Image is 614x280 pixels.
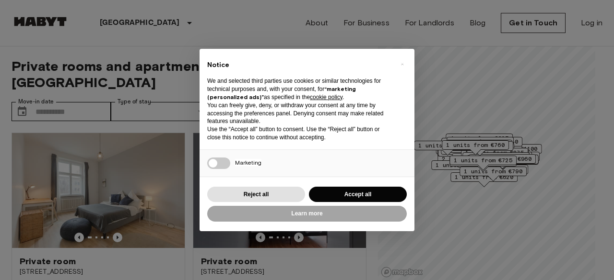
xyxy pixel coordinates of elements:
button: Accept all [309,187,407,202]
button: Reject all [207,187,305,202]
button: Close this notice [394,56,410,72]
p: We and selected third parties use cookies or similar technologies for technical purposes and, wit... [207,77,391,101]
span: × [401,58,404,70]
span: Marketing [235,159,261,166]
a: cookie policy [310,94,342,101]
p: You can freely give, deny, or withdraw your consent at any time by accessing the preferences pane... [207,101,391,125]
strong: “marketing (personalized ads)” [207,85,356,101]
p: Use the “Accept all” button to consent. Use the “Reject all” button or close this notice to conti... [207,125,391,142]
h2: Notice [207,60,391,70]
button: Learn more [207,206,407,222]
